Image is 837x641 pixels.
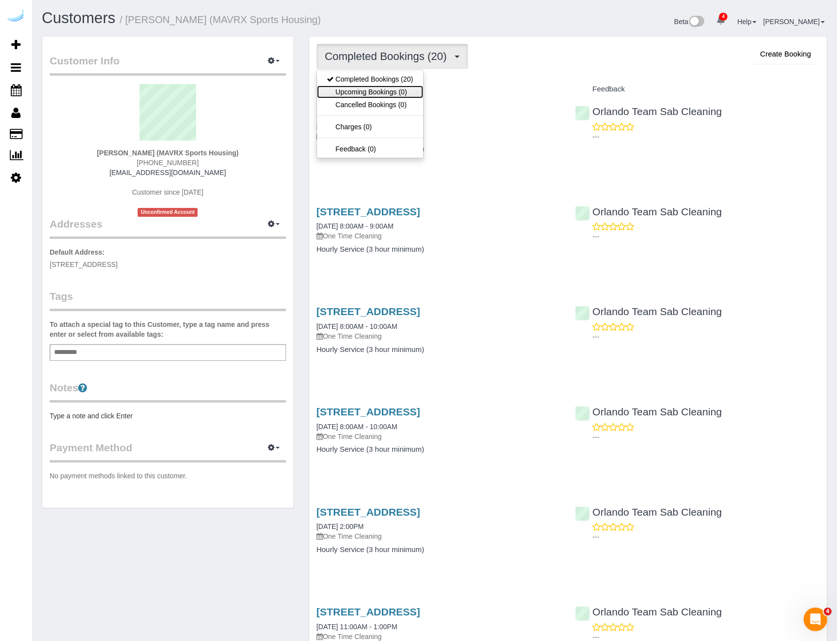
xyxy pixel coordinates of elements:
[325,50,452,62] span: Completed Bookings (20)
[592,532,819,542] p: ---
[317,432,561,441] p: One Time Cleaning
[50,440,286,463] legend: Payment Method
[592,232,819,241] p: ---
[575,506,722,518] a: Orlando Team Sab Cleaning
[317,445,561,454] h4: Hourly Service (3 hour minimum)
[763,18,825,26] a: [PERSON_NAME]
[752,44,819,64] button: Create Booking
[42,9,115,27] a: Customers
[317,231,561,241] p: One Time Cleaning
[317,306,420,317] a: [STREET_ADDRESS]
[592,432,819,442] p: ---
[317,322,398,330] a: [DATE] 8:00AM - 10:00AM
[575,106,722,117] a: Orlando Team Sab Cleaning
[592,332,819,342] p: ---
[317,120,423,133] a: Charges (0)
[137,159,199,167] span: [PHONE_NUMBER]
[317,331,561,341] p: One Time Cleaning
[317,423,398,431] a: [DATE] 8:00AM - 10:00AM
[317,73,423,86] a: Completed Bookings (20)
[317,143,423,155] a: Feedback (0)
[97,149,238,157] strong: [PERSON_NAME] (MAVRX Sports Housing)
[804,608,827,631] iframe: Intercom live chat
[50,289,286,311] legend: Tags
[575,306,722,317] a: Orlando Team Sab Cleaning
[317,98,423,111] a: Cancelled Bookings (0)
[132,188,203,196] span: Customer since [DATE]
[824,608,832,615] span: 4
[688,16,704,29] img: New interface
[50,320,286,339] label: To attach a special tag to this Customer, type a tag name and press enter or select from availabl...
[317,506,420,518] a: [STREET_ADDRESS]
[6,10,26,24] img: Automaid Logo
[317,523,364,530] a: [DATE] 2:00PM
[317,346,561,354] h4: Hourly Service (3 hour minimum)
[317,86,423,98] a: Upcoming Bookings (0)
[575,206,722,217] a: Orlando Team Sab Cleaning
[317,531,561,541] p: One Time Cleaning
[575,406,722,417] a: Orlando Team Sab Cleaning
[317,85,561,93] h4: Service
[719,13,727,21] span: 4
[50,380,286,403] legend: Notes
[317,222,394,230] a: [DATE] 8:00AM - 9:00AM
[110,169,226,176] a: [EMAIL_ADDRESS][DOMAIN_NAME]
[317,546,561,554] h4: Hourly Service (3 hour minimum)
[674,18,705,26] a: Beta
[592,132,819,142] p: ---
[317,131,561,141] p: One Time Cleaning
[317,245,561,254] h4: Hourly Service (3 hour minimum)
[50,54,286,76] legend: Customer Info
[575,85,819,93] h4: Feedback
[317,623,398,631] a: [DATE] 11:00AM - 1:00PM
[50,261,117,268] span: [STREET_ADDRESS]
[317,406,420,417] a: [STREET_ADDRESS]
[317,44,468,69] button: Completed Bookings (20)
[737,18,756,26] a: Help
[711,10,730,31] a: 4
[317,606,420,617] a: [STREET_ADDRESS]
[317,206,420,217] a: [STREET_ADDRESS]
[50,471,286,481] p: No payment methods linked to this customer.
[50,411,286,421] pre: Type a note and click Enter
[50,247,105,257] label: Default Address:
[317,145,561,153] h4: Hourly Service (3 hour minimum)
[138,208,198,216] span: Unconfirmed Account
[575,606,722,617] a: Orlando Team Sab Cleaning
[120,14,321,25] small: / [PERSON_NAME] (MAVRX Sports Housing)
